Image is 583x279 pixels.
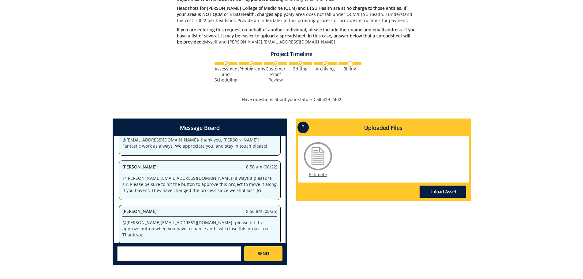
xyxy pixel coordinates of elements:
[122,164,157,170] span: [PERSON_NAME]
[246,164,277,170] span: 8:56 am (08/22)
[248,61,254,67] img: checkmark
[215,66,237,83] div: Assessment and Scheduling
[239,66,262,72] div: Photography
[297,122,309,133] p: ?
[122,137,277,149] p: @ [EMAIL_ADDRESS][DOMAIN_NAME] - thank you, [PERSON_NAME]! Fantastic work as always. We appreciat...
[309,172,327,177] a: Estimate
[298,120,469,136] h4: Uploaded Files
[273,61,279,67] img: checkmark
[347,61,353,67] img: no
[289,66,312,72] div: Editing
[113,51,471,57] h4: Project Timeline
[113,96,471,103] p: Have questions about your status? Call 439-2402
[177,5,406,17] span: Headshots for [PERSON_NAME] College of Medicine (QCM) and ETSU Health are at no charge to those e...
[122,175,277,194] p: @ [PERSON_NAME][EMAIL_ADDRESS][DOMAIN_NAME] - always a pleasure sir. Please be sure to hit the bu...
[264,66,287,83] div: Customer Proof Review
[122,220,277,238] p: @ [PERSON_NAME][EMAIL_ADDRESS][DOMAIN_NAME] - please hit the approve button when you have a chanc...
[258,251,269,257] span: SEND
[323,61,328,67] img: checkmark
[223,61,229,67] img: checkmark
[338,66,361,72] div: Billing
[117,246,241,261] textarea: messageToSend
[246,208,277,214] span: 8:56 am (08/25)
[177,27,417,45] p: Myself and [PERSON_NAME], [EMAIL_ADDRESS][DOMAIN_NAME]
[314,66,337,72] div: Archiving
[177,5,417,24] p: My area does not fall under QCM/ETSU Health. I understand the cost is $22 per headshot. Provide a...
[177,27,416,45] span: If you are entering this request on behalf of another individual, please include their name and e...
[114,120,286,136] h4: Message Board
[420,186,466,198] a: Upload Asset
[244,246,282,261] a: SEND
[122,208,157,214] span: [PERSON_NAME]
[298,61,304,67] img: checkmark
